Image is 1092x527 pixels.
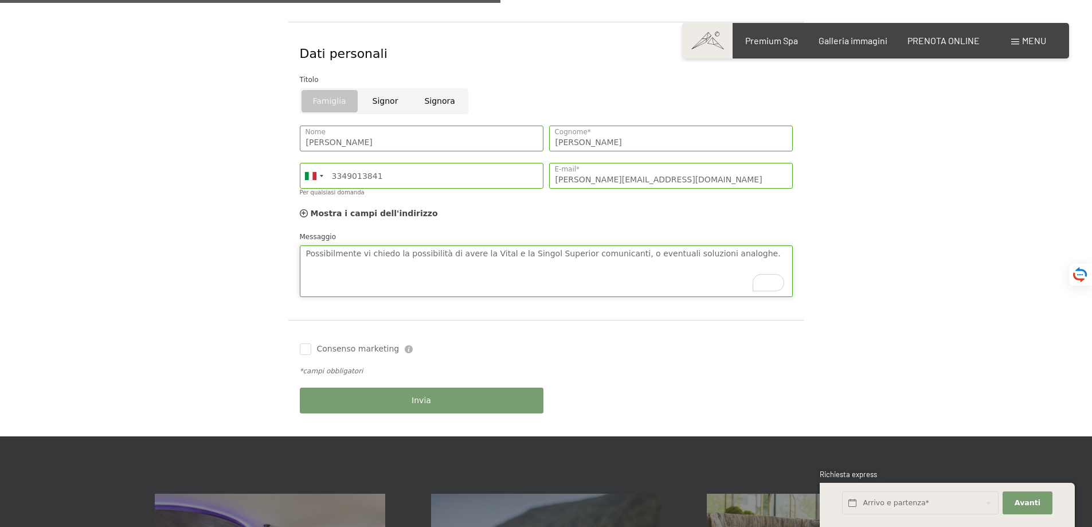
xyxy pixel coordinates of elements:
span: Consenso marketing [317,343,400,355]
input: 312 345 6789 [300,163,543,189]
span: Invia [412,395,431,407]
a: Premium Spa [745,35,798,46]
span: Mostra i campi dell'indirizzo [311,209,438,218]
div: Dati personali [300,45,793,63]
button: Invia [300,388,543,413]
div: *campi obbligatori [300,366,793,376]
span: Menu [1022,35,1046,46]
div: Titolo [300,74,793,85]
label: Per qualsiasi domanda [300,189,365,196]
span: Richiesta express [820,470,877,479]
span: Avanti [1015,498,1040,508]
button: Avanti [1003,491,1052,515]
textarea: To enrich screen reader interactions, please activate Accessibility in Grammarly extension settings [300,245,793,297]
div: Italy (Italia): +39 [300,163,327,188]
a: PRENOTA ONLINE [907,35,980,46]
a: Galleria immagini [819,35,887,46]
